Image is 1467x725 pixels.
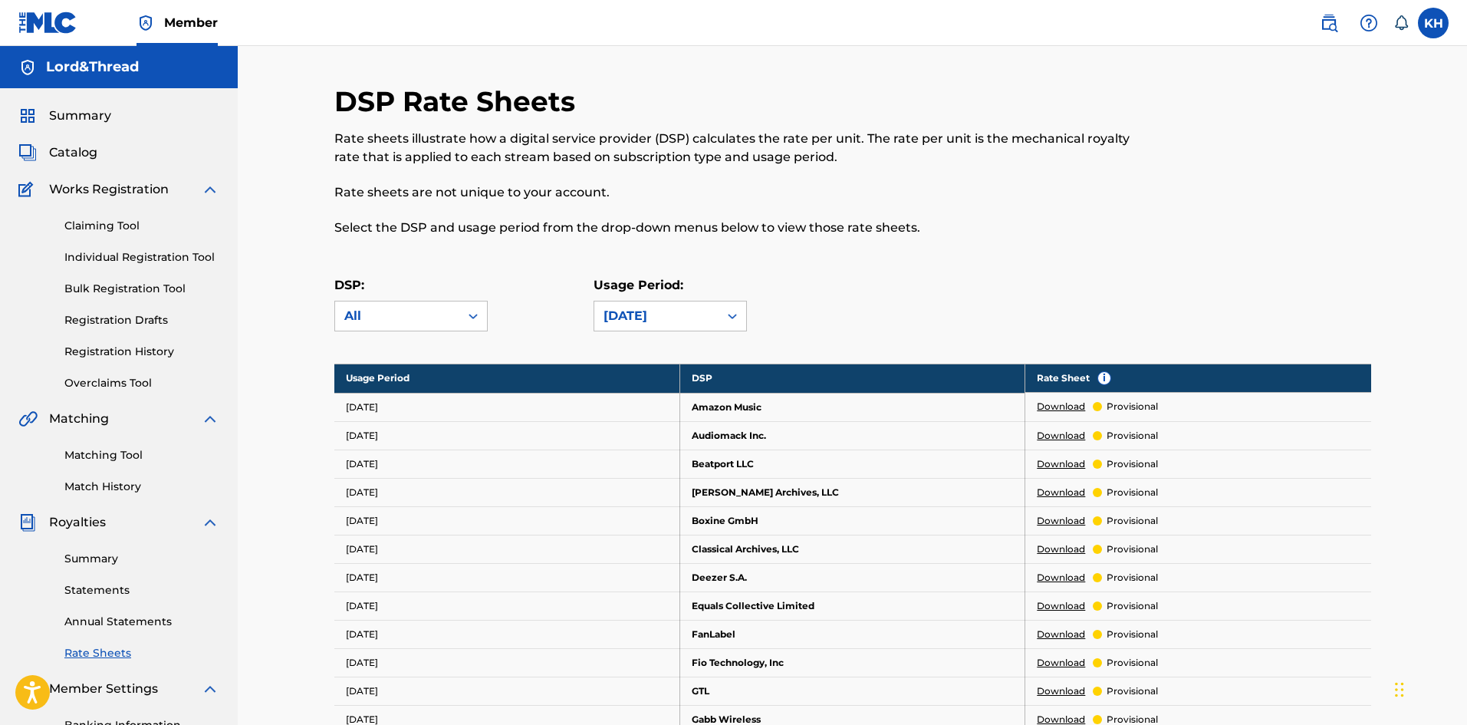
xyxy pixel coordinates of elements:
img: Summary [18,107,37,125]
p: provisional [1107,656,1158,670]
label: DSP: [334,278,364,292]
td: [DATE] [334,421,680,450]
td: GTL [679,677,1025,705]
a: Download [1037,400,1085,414]
label: Usage Period: [594,278,683,292]
td: [DATE] [334,620,680,648]
a: Bulk Registration Tool [64,281,219,297]
h5: Lord&Thread [46,58,139,76]
td: [DATE] [334,450,680,478]
td: FanLabel [679,620,1025,648]
td: Deezer S.A. [679,563,1025,592]
p: provisional [1107,571,1158,585]
a: Download [1037,457,1085,471]
td: Beatport LLC [679,450,1025,478]
span: i [1098,372,1110,384]
td: [DATE] [334,563,680,592]
div: User Menu [1418,8,1449,38]
img: Member Settings [18,680,37,698]
img: Accounts [18,58,37,77]
p: Select the DSP and usage period from the drop-down menus below to view those rate sheets. [334,219,1133,237]
a: Download [1037,656,1085,670]
a: CatalogCatalog [18,143,97,162]
p: provisional [1107,542,1158,556]
div: All [344,307,450,325]
td: [DATE] [334,478,680,506]
p: provisional [1107,457,1158,471]
p: provisional [1107,486,1158,499]
div: Notifications [1393,15,1409,31]
td: [DATE] [334,535,680,563]
a: Rate Sheets [64,645,219,661]
span: Catalog [49,143,97,162]
img: expand [201,180,219,199]
img: help [1360,14,1378,32]
td: Classical Archives, LLC [679,535,1025,563]
a: Download [1037,628,1085,641]
td: Audiomack Inc. [679,421,1025,450]
span: Royalties [49,513,106,532]
a: Download [1037,486,1085,499]
a: Claiming Tool [64,218,219,234]
a: Match History [64,479,219,495]
img: expand [201,513,219,532]
span: Summary [49,107,111,125]
p: provisional [1107,514,1158,528]
a: Matching Tool [64,447,219,463]
td: [PERSON_NAME] Archives, LLC [679,478,1025,506]
img: Works Registration [18,180,38,199]
a: Download [1037,514,1085,528]
span: Works Registration [49,180,169,199]
a: Download [1037,542,1085,556]
img: Catalog [18,143,37,162]
img: Royalties [18,513,37,532]
td: Fio Technology, Inc [679,648,1025,677]
td: Amazon Music [679,393,1025,421]
h2: DSP Rate Sheets [334,84,583,119]
a: Public Search [1314,8,1344,38]
img: expand [201,680,219,698]
a: Registration History [64,344,219,360]
td: [DATE] [334,393,680,421]
a: SummarySummary [18,107,111,125]
th: DSP [679,364,1025,393]
span: Member Settings [49,680,158,698]
th: Usage Period [334,364,680,393]
p: provisional [1107,628,1158,641]
td: [DATE] [334,677,680,705]
a: Overclaims Tool [64,375,219,391]
a: Registration Drafts [64,312,219,328]
img: search [1320,14,1338,32]
div: [DATE] [604,307,709,325]
img: MLC Logo [18,12,77,34]
a: Download [1037,571,1085,585]
td: Equals Collective Limited [679,592,1025,620]
a: Download [1037,429,1085,443]
iframe: Resource Center [1424,481,1467,605]
div: Drag [1395,667,1404,713]
a: Annual Statements [64,614,219,630]
td: [DATE] [334,506,680,535]
td: [DATE] [334,648,680,677]
a: Download [1037,684,1085,698]
p: provisional [1107,684,1158,698]
a: Summary [64,551,219,567]
p: provisional [1107,400,1158,414]
div: Help [1354,8,1384,38]
td: [DATE] [334,592,680,620]
p: provisional [1107,599,1158,613]
span: Member [164,14,218,31]
a: Individual Registration Tool [64,249,219,265]
p: Rate sheets are not unique to your account. [334,183,1133,202]
a: Statements [64,582,219,598]
img: Matching [18,410,38,428]
img: Top Rightsholder [137,14,155,32]
p: provisional [1107,429,1158,443]
iframe: Chat Widget [1390,651,1467,725]
a: Download [1037,599,1085,613]
p: Rate sheets illustrate how a digital service provider (DSP) calculates the rate per unit. The rat... [334,130,1133,166]
img: expand [201,410,219,428]
th: Rate Sheet [1025,364,1370,393]
td: Boxine GmbH [679,506,1025,535]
